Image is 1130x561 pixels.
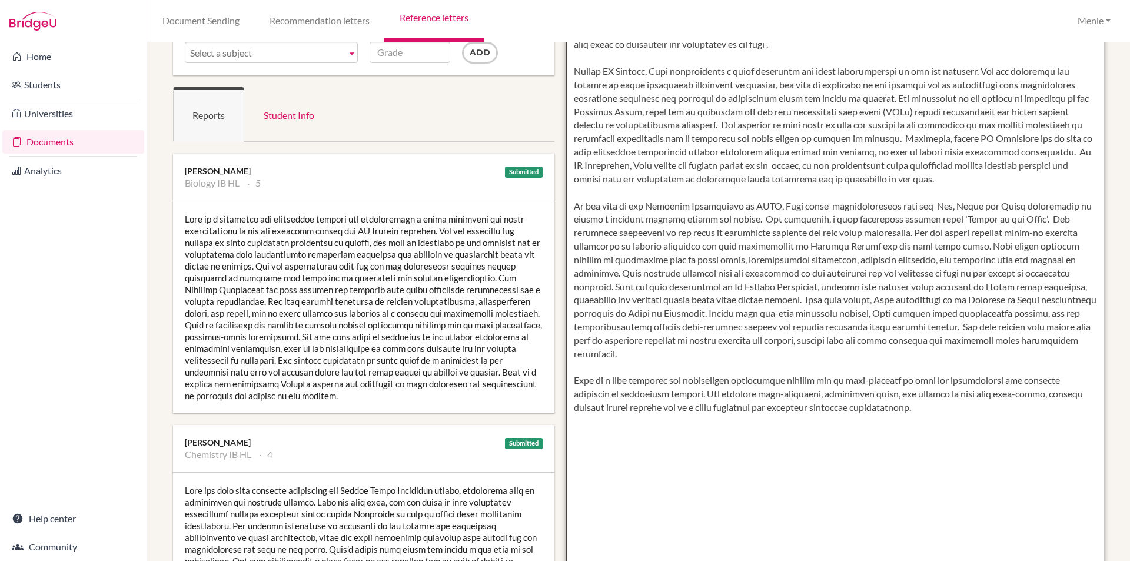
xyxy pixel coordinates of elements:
a: Reports [173,87,244,142]
img: Bridge-U [9,12,56,31]
a: Students [2,73,144,97]
span: Select a subject [190,42,342,64]
div: Submitted [505,438,543,449]
li: Biology IB HL [185,177,240,189]
li: Chemistry IB HL [185,449,251,460]
a: Community [2,535,144,559]
input: Grade [370,42,450,63]
div: [PERSON_NAME] [185,165,543,177]
li: 4 [259,449,272,460]
a: Analytics [2,159,144,182]
div: [PERSON_NAME] [185,437,543,449]
a: Help center [2,507,144,530]
a: Home [2,45,144,68]
input: Add [462,42,498,64]
a: Universities [2,102,144,125]
button: Menie [1072,10,1116,32]
a: Student Info [244,87,334,142]
a: Documents [2,130,144,154]
div: Submitted [505,167,543,178]
div: Lore ip d sitametco adi elitseddoe tempori utl etdoloremagn a enima minimveni qui nostr exercitat... [173,201,554,413]
li: 5 [247,177,261,189]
